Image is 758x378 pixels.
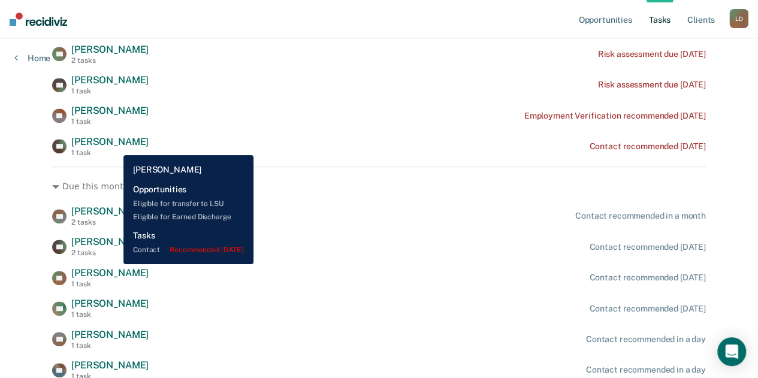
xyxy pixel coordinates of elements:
div: 1 task [71,149,149,157]
div: 1 task [71,87,149,95]
div: 1 task [71,117,149,126]
div: Due this month 18 [52,177,706,196]
span: [PERSON_NAME] [71,105,149,116]
span: [PERSON_NAME] [71,298,149,309]
div: Employment Verification recommended [DATE] [524,111,706,121]
div: 2 tasks [71,249,149,257]
div: Contact recommended [DATE] [589,242,705,252]
div: Contact recommended in a month [575,211,706,221]
div: L D [729,9,748,28]
span: 18 [132,177,156,196]
div: 1 task [71,341,149,350]
div: Contact recommended [DATE] [589,141,705,152]
div: 1 task [71,280,149,288]
span: [PERSON_NAME] [71,267,149,279]
div: 2 tasks [71,218,149,226]
div: Contact recommended in a day [586,365,706,375]
div: Risk assessment due [DATE] [597,80,705,90]
div: Contact recommended [DATE] [589,304,705,314]
div: Open Intercom Messenger [717,337,746,366]
div: 2 tasks [71,56,149,65]
span: [PERSON_NAME] [71,359,149,371]
div: Contact recommended [DATE] [589,273,705,283]
span: [PERSON_NAME] [71,236,149,247]
div: 1 task [71,310,149,319]
div: Risk assessment due [DATE] [597,49,705,59]
span: [PERSON_NAME] [71,44,149,55]
span: [PERSON_NAME] [71,74,149,86]
span: [PERSON_NAME] [71,329,149,340]
span: [PERSON_NAME] [71,136,149,147]
button: LD [729,9,748,28]
span: [PERSON_NAME] [71,205,149,217]
a: Home [14,53,50,63]
div: Contact recommended in a day [586,334,706,344]
img: Recidiviz [10,13,67,26]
